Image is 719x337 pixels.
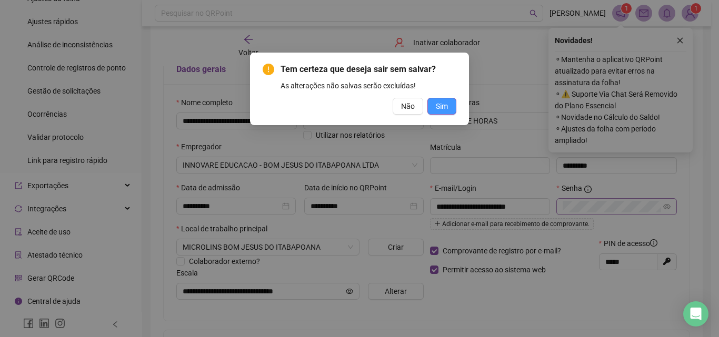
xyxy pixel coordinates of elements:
span: exclamation-circle [263,64,274,75]
div: Open Intercom Messenger [683,301,708,326]
span: As alterações não salvas serão excluídas! [281,81,416,90]
button: Sim [427,98,456,115]
span: Tem certeza que deseja sair sem salvar? [281,64,436,74]
span: Não [401,100,415,112]
button: Não [393,98,423,115]
span: Sim [436,100,448,112]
